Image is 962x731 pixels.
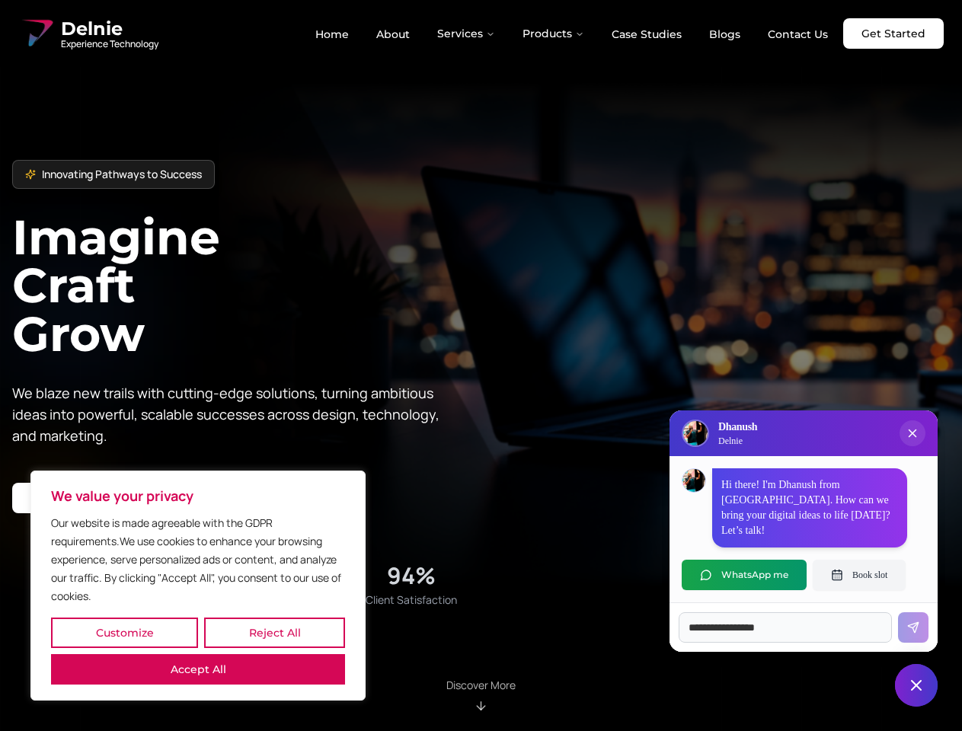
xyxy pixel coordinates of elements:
[61,17,158,41] span: Delnie
[51,514,345,605] p: Our website is made agreeable with the GDPR requirements.We use cookies to enhance your browsing ...
[51,618,198,648] button: Customize
[682,560,807,590] button: WhatsApp me
[718,435,757,447] p: Delnie
[387,562,436,589] div: 94%
[204,618,345,648] button: Reject All
[51,654,345,685] button: Accept All
[756,21,840,47] a: Contact Us
[12,483,187,513] a: Start your project with us
[12,382,451,446] p: We blaze new trails with cutting-edge solutions, turning ambitious ideas into powerful, scalable ...
[683,421,708,445] img: Delnie Logo
[61,38,158,50] span: Experience Technology
[895,664,938,707] button: Close chat
[425,18,507,49] button: Services
[446,678,516,713] div: Scroll to About section
[721,477,898,538] p: Hi there! I'm Dhanush from [GEOGRAPHIC_DATA]. How can we bring your digital ideas to life [DATE]?...
[718,420,757,435] h3: Dhanush
[303,18,840,49] nav: Main
[446,678,516,693] p: Discover More
[843,18,944,49] a: Get Started
[12,213,481,357] h1: Imagine Craft Grow
[51,487,345,505] p: We value your privacy
[682,469,705,492] img: Dhanush
[366,592,457,608] span: Client Satisfaction
[813,560,906,590] button: Book slot
[303,21,361,47] a: Home
[900,420,925,446] button: Close chat popup
[510,18,596,49] button: Products
[18,15,158,52] a: Delnie Logo Full
[42,167,202,182] span: Innovating Pathways to Success
[18,15,55,52] img: Delnie Logo
[697,21,753,47] a: Blogs
[599,21,694,47] a: Case Studies
[364,21,422,47] a: About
